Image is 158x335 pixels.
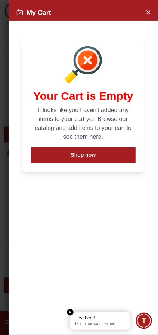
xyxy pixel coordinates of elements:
p: It looks like you haven't added any items to your cart yet. Browse our catalog and add items to y... [31,106,136,141]
p: Talk to our watch expert! [75,322,126,327]
button: Close Account [142,6,154,18]
h1: Your Cart is Empty [31,89,136,103]
div: Hey there! [75,315,126,321]
h2: My Cart [16,7,51,18]
div: Chat Widget [136,313,152,329]
button: Shop now [31,147,136,163]
em: Close tooltip [67,309,74,316]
